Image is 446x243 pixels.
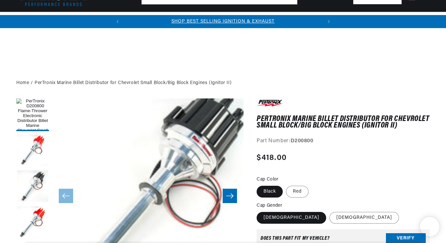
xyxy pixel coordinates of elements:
[257,212,326,224] label: [DEMOGRAPHIC_DATA]
[16,79,430,87] nav: breadcrumbs
[257,116,430,129] h1: PerTronix Marine Billet Distributor for Chevrolet Small Block/Big Block Engines (Ignitor II)
[123,12,206,27] summary: Headers, Exhausts & Components
[206,12,243,27] summary: Engine Swaps
[257,152,287,164] span: $418.00
[171,19,275,24] a: SHOP BEST SELLING IGNITION & EXHAUST
[257,186,283,198] label: Black
[16,79,29,87] a: Home
[286,186,309,198] label: Red
[223,189,237,203] button: Slide right
[69,12,123,27] summary: Coils & Distributors
[16,98,49,131] button: Load image 1 in gallery view
[257,176,279,183] legend: Cap Color
[291,12,337,27] summary: Spark Plug Wires
[291,138,313,144] strong: D200800
[257,202,283,209] legend: Cap Gender
[16,134,49,167] button: Load image 2 in gallery view
[329,212,399,224] label: [DEMOGRAPHIC_DATA]
[124,18,322,25] div: 1 of 2
[322,15,335,28] button: Translation missing: en.sections.announcements.next_announcement
[261,236,329,241] div: Does This part fit My vehicle?
[111,15,124,28] button: Translation missing: en.sections.announcements.previous_announcement
[124,18,322,25] div: Announcement
[16,170,49,203] button: Load image 3 in gallery view
[59,189,73,203] button: Slide left
[243,12,291,27] summary: Battery Products
[337,12,371,27] summary: Motorcycle
[16,206,49,239] button: Load image 4 in gallery view
[16,12,69,27] summary: Ignition Conversions
[257,137,430,146] div: Part Number:
[35,79,231,87] a: PerTronix Marine Billet Distributor for Chevrolet Small Block/Big Block Engines (Ignitor II)
[390,12,430,28] summary: Product Support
